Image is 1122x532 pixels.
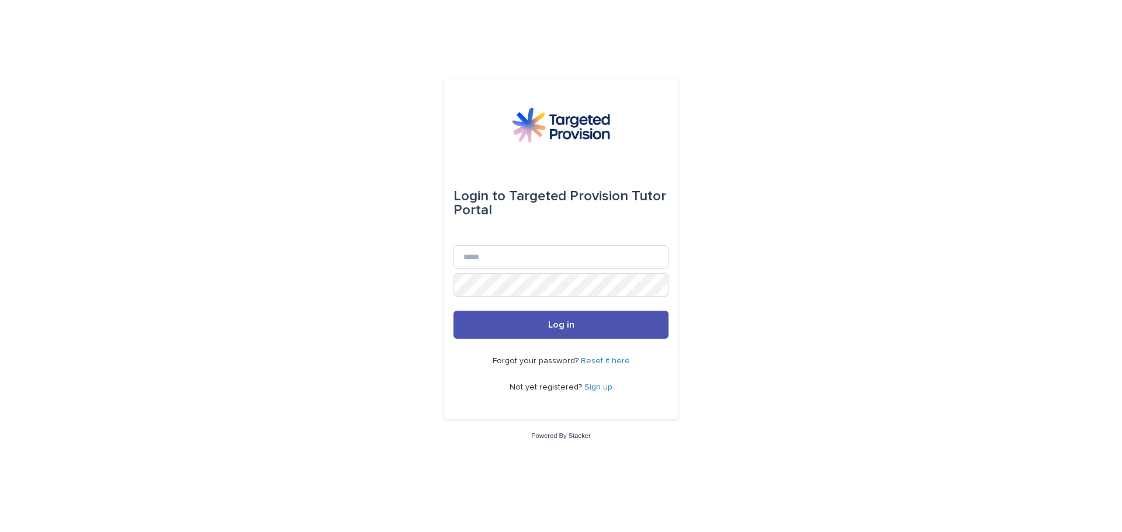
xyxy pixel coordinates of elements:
button: Log in [453,311,669,339]
span: Login to [453,189,505,203]
img: M5nRWzHhSzIhMunXDL62 [512,107,610,142]
span: Log in [548,320,574,329]
a: Reset it here [581,357,630,365]
a: Sign up [584,383,612,391]
div: Targeted Provision Tutor Portal [453,180,669,227]
span: Not yet registered? [510,383,584,391]
a: Powered By Stacker [531,432,590,439]
span: Forgot your password? [493,357,581,365]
